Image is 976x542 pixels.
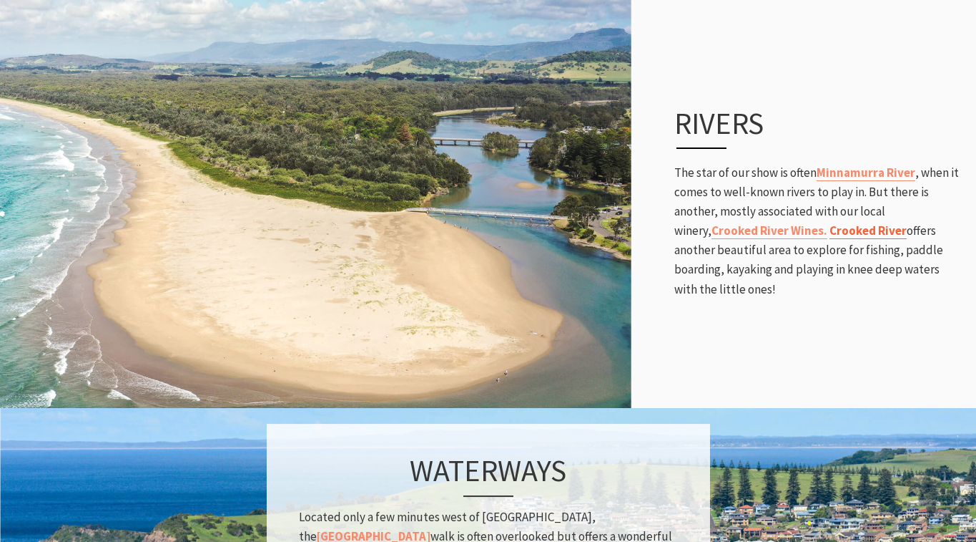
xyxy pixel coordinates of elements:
p: The star of our show is often , when it comes to well-known rivers to play in. But there is anoth... [674,163,962,299]
a: Minnamurra River [817,165,915,181]
a: Crooked River [829,223,907,239]
h3: Rivers [674,105,933,148]
a: Crooked River Wines. [711,223,827,239]
h3: Waterways [299,453,678,497]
